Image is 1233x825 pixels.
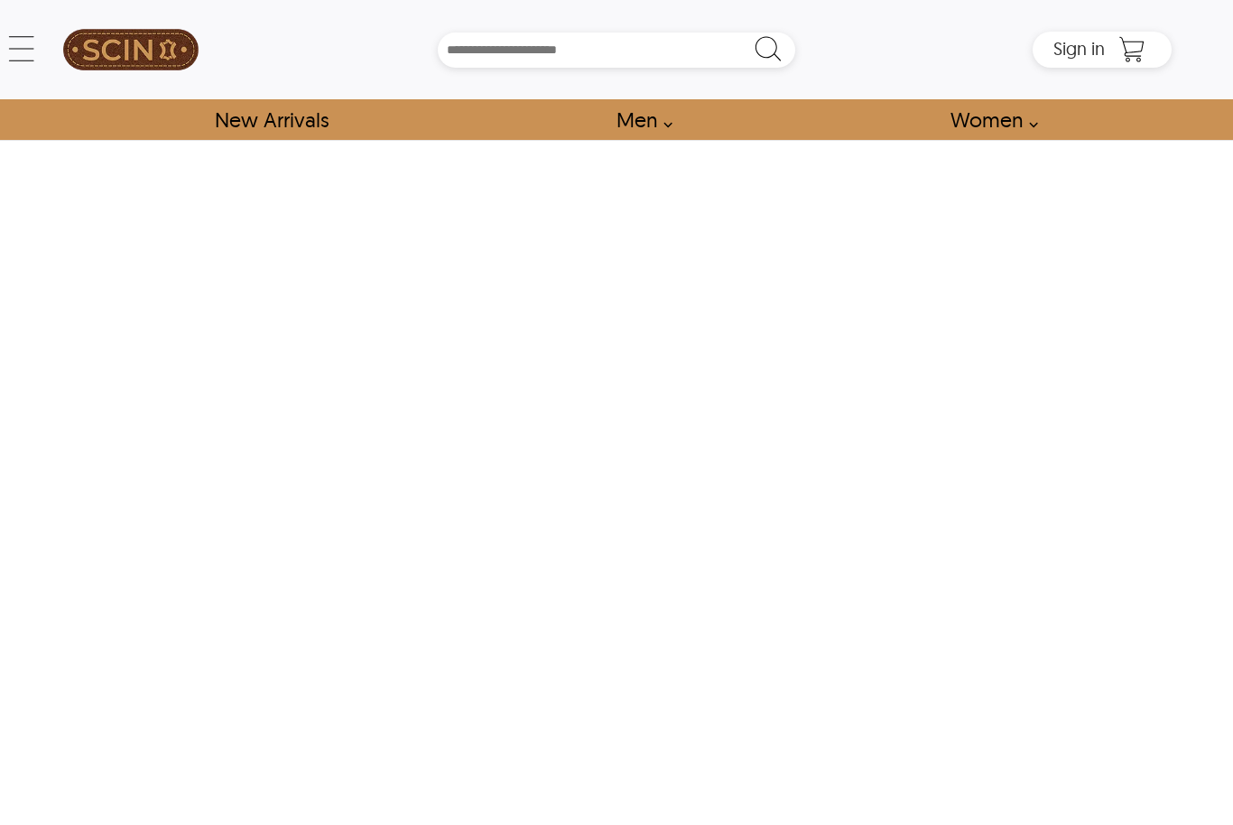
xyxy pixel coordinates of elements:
[930,99,1048,140] a: Shop Women Leather Jackets
[61,9,200,90] a: SCIN
[1053,43,1105,58] a: Sign in
[1114,36,1150,63] a: Shopping Cart
[194,99,348,140] a: Shop New Arrivals
[596,99,682,140] a: shop men's leather jackets
[63,9,199,90] img: SCIN
[1053,37,1105,60] span: Sign in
